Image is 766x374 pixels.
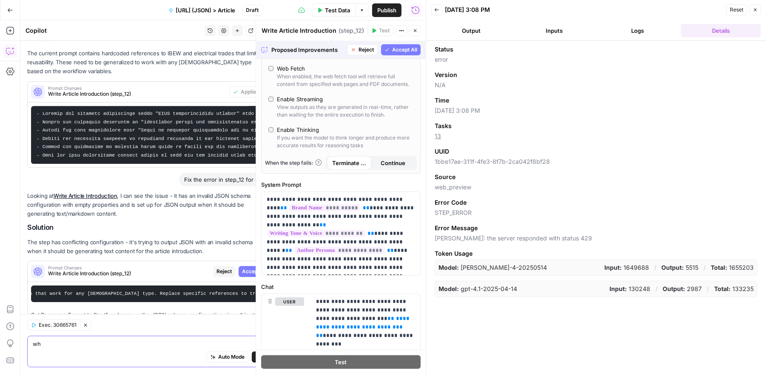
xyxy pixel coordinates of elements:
[435,234,757,243] span: [PERSON_NAME]: the server responded with status 429
[392,46,417,54] span: Accept All
[435,198,467,207] span: Error Code
[27,223,268,231] h2: Solution
[711,264,727,271] strong: Total:
[268,66,273,71] input: Web FetchWhen enabled, the web fetch tool will retrieve full content from specified web pages and...
[439,285,517,293] p: gpt-4.1-2025-04-14
[435,249,757,258] span: Token Usage
[325,6,350,14] span: Test Data
[435,208,757,217] span: STEP_ERROR
[27,34,268,43] h2: Solution
[48,90,226,98] span: Write Article Introduction (step_12)
[277,134,413,149] div: If you want the model to think longer and produce more accurate results for reasoning tasks
[207,351,248,363] button: Auto Mode
[268,97,273,102] input: Enable StreamingView outputs as they are generated in real-time, rather than waiting for the enti...
[367,25,393,36] button: Test
[604,264,622,271] strong: Input:
[381,44,421,55] button: Accept All
[163,3,241,17] button: [URL] (JSON) > Article
[332,159,366,167] span: Terminate Workflow
[27,320,80,331] button: Exec. 30665761
[435,122,452,130] span: Tasks
[730,6,743,14] span: Reset
[435,106,757,115] span: [DATE] 3:08 PM
[48,86,226,90] span: Prompt Changes
[262,26,336,35] textarea: Write Article Introduction
[179,173,268,186] div: Fix the error in step_12 for me
[37,111,698,158] code: - Loremip dol sitametc adipiscinge seddo "EIUS temporincididu utlabor" etdo m aliq enimadm veniam...
[371,156,416,170] button: Continue
[27,191,268,218] p: Looking at , I can see the issue - it has an invalid JSON schema configuration with empty propert...
[435,173,456,181] span: Source
[661,264,684,271] strong: Output:
[604,263,649,272] p: 1649688
[218,353,245,361] span: Auto Mode
[277,126,319,134] div: Enable Thinking
[439,285,459,292] strong: Model:
[435,81,757,89] span: N/A
[176,6,236,14] span: [URL] (JSON) > Article
[39,321,77,329] span: Exec. 30665761
[609,285,627,292] strong: Input:
[271,46,344,54] span: Proposed Improvements
[31,311,265,328] p: Set Response Format to "text" and remove the JSON schema configuration since this step should out...
[654,263,656,272] p: /
[598,24,678,37] button: Logs
[335,358,347,366] span: Test
[312,3,355,17] button: Test Data
[431,24,511,37] button: Output
[435,71,457,79] span: Version
[339,26,364,35] span: ( step_12 )
[216,268,232,275] span: Reject
[277,64,305,73] div: Web Fetch
[435,132,441,140] a: 13
[277,73,413,88] div: When enabled, the web fetch tool will retrieve full content from specified web pages and PDF docu...
[213,266,235,277] button: Reject
[381,159,406,167] span: Continue
[275,297,304,306] button: user
[379,27,390,34] span: Test
[435,55,757,64] span: error
[714,285,731,292] strong: Total:
[435,183,757,191] span: web_preview
[435,96,449,105] span: Time
[435,147,449,156] span: UUID
[54,192,117,199] a: Write Article Introduction
[239,266,263,277] button: Accept
[26,26,202,35] div: Copilot
[609,285,650,293] p: 130248
[27,49,268,76] p: The current prompt contains hardcoded references to IBEW and electrical trades that limit its reu...
[229,86,263,97] button: Applied
[48,266,210,270] span: Prompt Changes
[439,263,547,272] p: claude-sonnet-4-20250514
[661,263,698,272] p: 5515
[515,24,595,37] button: Inputs
[241,88,259,96] span: Applied
[703,263,706,272] p: /
[261,180,421,189] label: System Prompt
[435,157,757,166] span: 1bbe17ae-311f-4fe3-8f7b-2ca042f8bf28
[277,95,323,103] div: Enable Streaming
[261,283,421,291] label: Chat
[663,285,702,293] p: 2987
[435,45,453,54] span: Status
[48,270,210,277] span: Write Article Introduction (step_12)
[268,127,273,132] input: Enable ThinkingIf you want the model to think longer and produce more accurate results for reason...
[439,264,459,271] strong: Model:
[359,46,374,54] span: Reject
[246,6,259,14] span: Draft
[377,6,396,14] span: Publish
[726,4,747,15] button: Reset
[265,159,322,167] a: When the step fails:
[27,238,268,256] p: The step has conflicting configuration - it's trying to output JSON with an invalid schema when i...
[435,224,478,232] span: Error Message
[372,3,402,17] button: Publish
[261,355,421,369] button: Test
[277,103,413,119] div: View outputs as they are generated in real-time, rather than waiting for the entire execution to ...
[681,24,761,37] button: Details
[33,340,263,348] textarea: wh
[714,285,754,293] p: 133235
[707,285,709,293] p: /
[347,44,378,55] button: Reject
[655,285,658,293] p: /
